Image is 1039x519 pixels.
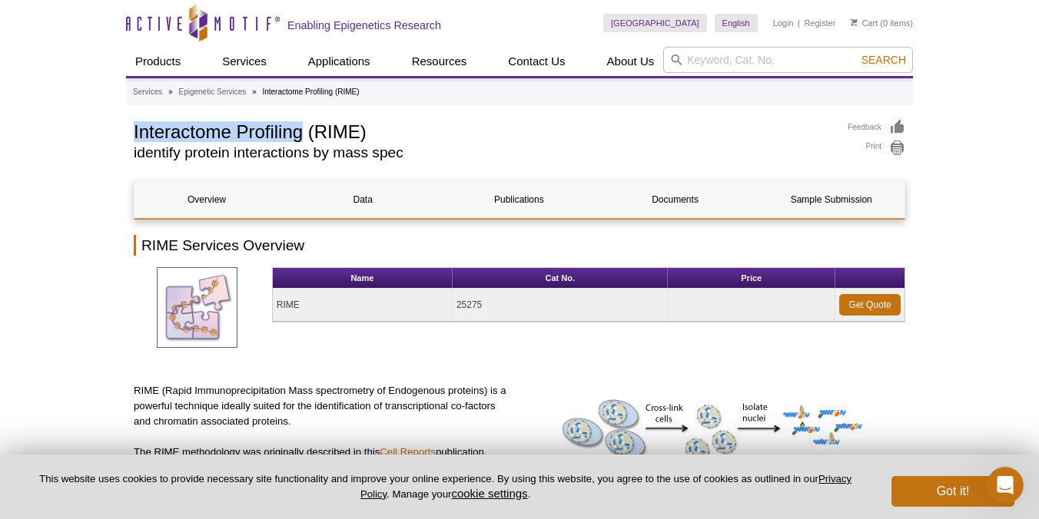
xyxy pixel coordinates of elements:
a: Sample Submission [759,181,904,218]
th: Name [273,268,453,289]
p: RIME (Rapid Immunoprecipitation Mass spectrometry of Endogenous proteins) is a powerful technique... [134,383,514,429]
p: This website uses cookies to provide necessary site functionality and improve your online experie... [25,472,866,501]
h2: RIME Services Overview [134,235,905,256]
a: Cell Reports [380,446,436,458]
img: RIME Service [157,267,237,348]
p: The RIME methodology was originally described in this publication. [134,445,514,460]
li: » [252,88,257,96]
td: 25275 [453,289,669,322]
input: Keyword, Cat. No. [663,47,913,73]
a: English [715,14,758,32]
a: Overview [134,181,279,218]
a: Epigenetic Services [178,85,246,99]
iframe: Intercom live chat [987,467,1024,504]
a: Publications [446,181,591,218]
li: Interactome Profiling (RIME) [262,88,359,96]
a: Resources [403,47,476,76]
span: Search [861,54,906,66]
h1: Interactome Profiling (RIME) [134,119,832,142]
a: Feedback [848,119,905,136]
a: Applications [299,47,380,76]
li: (0 items) [851,14,913,32]
a: Cart [851,18,878,28]
th: Cat No. [453,268,669,289]
h2: Enabling Epigenetics Research [287,18,441,32]
a: Products [126,47,190,76]
a: Login [773,18,794,28]
li: » [168,88,173,96]
a: Contact Us [499,47,574,76]
a: Print [848,140,905,157]
img: Your Cart [851,18,858,26]
button: Search [857,53,911,67]
a: Documents [603,181,748,218]
a: Services [213,47,276,76]
th: Price [668,268,835,289]
a: About Us [598,47,664,76]
a: Register [804,18,835,28]
a: Services [133,85,162,99]
h2: identify protein interactions by mass spec [134,146,832,160]
a: Data [290,181,435,218]
a: Get Quote [839,294,901,316]
button: cookie settings [451,487,527,500]
td: RIME [273,289,453,322]
a: [GEOGRAPHIC_DATA] [603,14,707,32]
button: Got it! [891,476,1014,507]
a: Privacy Policy [360,473,851,499]
li: | [798,14,800,32]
